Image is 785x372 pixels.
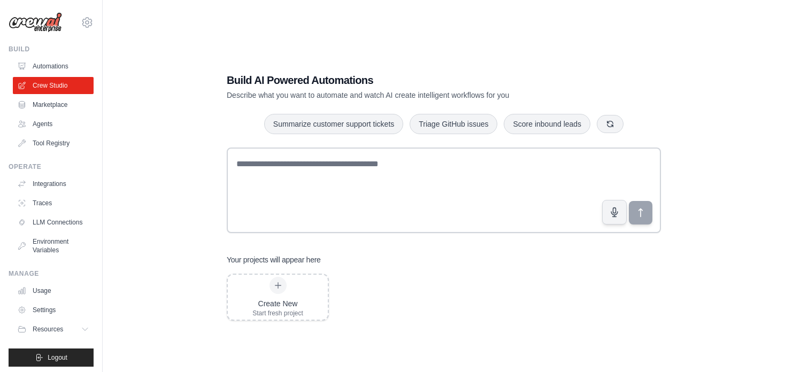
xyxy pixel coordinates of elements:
[252,298,303,309] div: Create New
[13,214,94,231] a: LLM Connections
[9,269,94,278] div: Manage
[13,282,94,299] a: Usage
[13,96,94,113] a: Marketplace
[252,309,303,317] div: Start fresh project
[227,254,321,265] h3: Your projects will appear here
[13,321,94,338] button: Resources
[13,233,94,259] a: Environment Variables
[13,135,94,152] a: Tool Registry
[13,58,94,75] a: Automations
[9,348,94,367] button: Logout
[9,12,62,33] img: Logo
[13,195,94,212] a: Traces
[227,90,586,100] p: Describe what you want to automate and watch AI create intelligent workflows for you
[13,301,94,319] a: Settings
[227,73,586,88] h1: Build AI Powered Automations
[13,77,94,94] a: Crew Studio
[13,175,94,192] a: Integrations
[410,114,497,134] button: Triage GitHub issues
[9,162,94,171] div: Operate
[504,114,590,134] button: Score inbound leads
[13,115,94,133] a: Agents
[602,200,627,224] button: Click to speak your automation idea
[597,115,624,133] button: Get new suggestions
[48,353,67,362] span: Logout
[9,45,94,53] div: Build
[264,114,403,134] button: Summarize customer support tickets
[33,325,63,334] span: Resources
